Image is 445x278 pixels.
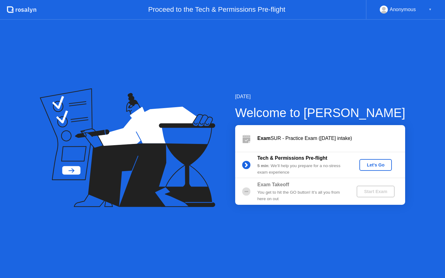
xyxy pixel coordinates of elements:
div: [DATE] [235,93,405,100]
b: 5 min [257,163,269,168]
div: SUR - Practice Exam ([DATE] intake) [257,135,405,142]
b: Exam [257,136,271,141]
div: Anonymous [390,6,416,14]
button: Start Exam [357,186,395,197]
button: Let's Go [359,159,392,171]
div: Welcome to [PERSON_NAME] [235,103,405,122]
div: Start Exam [359,189,392,194]
div: : We’ll help you prepare for a no-stress exam experience [257,163,346,175]
div: Let's Go [362,162,389,167]
div: ▼ [429,6,432,14]
div: You get to hit the GO button! It’s all you from here on out [257,189,346,202]
b: Tech & Permissions Pre-flight [257,155,327,161]
b: Exam Takeoff [257,182,289,187]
